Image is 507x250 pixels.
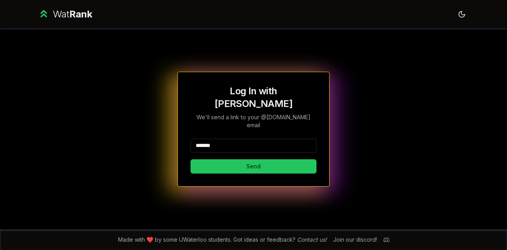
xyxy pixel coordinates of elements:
a: Contact us! [297,236,327,243]
a: WatRank [38,8,92,21]
button: Send [191,159,316,174]
div: Join our discord! [333,236,377,244]
span: Rank [69,8,92,20]
div: Wat [53,8,92,21]
h1: Log In with [PERSON_NAME] [191,85,316,110]
p: We'll send a link to your @[DOMAIN_NAME] email [191,113,316,129]
span: Made with ❤️ by some UWaterloo students. Got ideas or feedback? [118,236,327,244]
